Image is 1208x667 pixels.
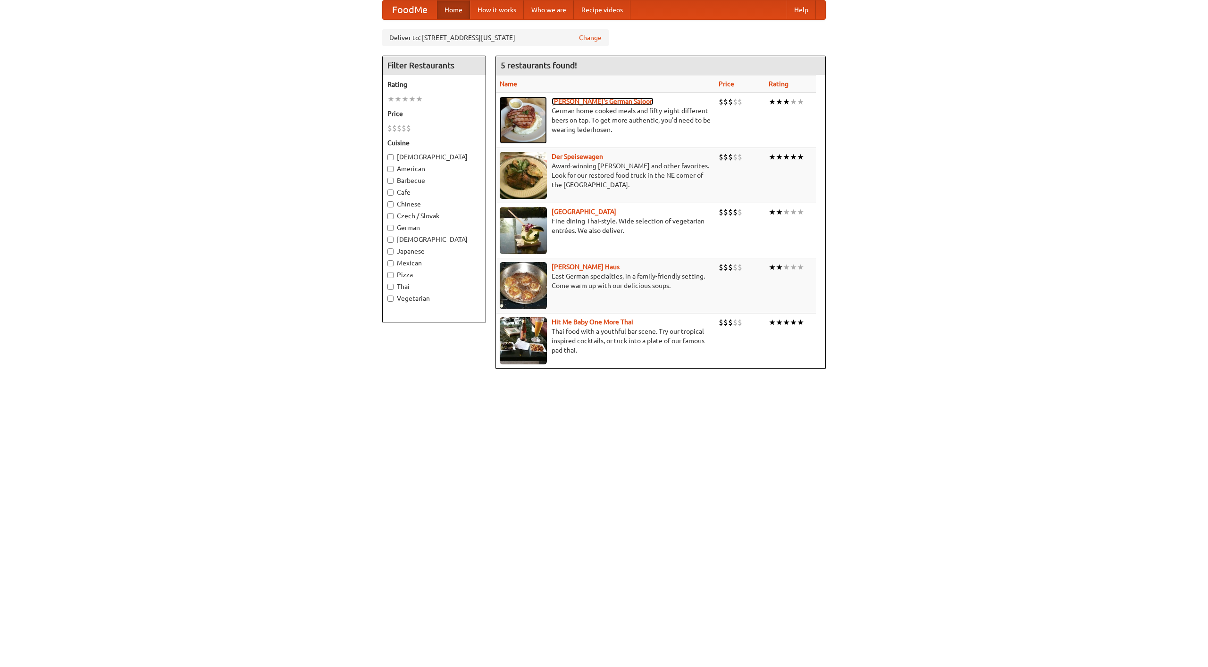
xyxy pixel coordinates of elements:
li: $ [723,97,728,107]
input: [DEMOGRAPHIC_DATA] [387,154,394,160]
li: $ [719,97,723,107]
input: Cafe [387,189,394,196]
a: Who we are [524,0,574,19]
li: $ [733,262,738,272]
li: $ [738,262,742,272]
input: American [387,166,394,172]
input: German [387,225,394,231]
li: ★ [797,97,804,107]
label: Barbecue [387,176,481,185]
label: Pizza [387,270,481,280]
a: Hit Me Baby One More Thai [552,318,633,326]
li: ★ [409,94,416,104]
input: [DEMOGRAPHIC_DATA] [387,237,394,243]
li: $ [719,262,723,272]
input: Vegetarian [387,296,394,302]
label: [DEMOGRAPHIC_DATA] [387,235,481,244]
li: $ [719,207,723,217]
a: Recipe videos [574,0,630,19]
li: $ [733,152,738,162]
li: $ [738,152,742,162]
input: Pizza [387,272,394,278]
li: ★ [769,262,776,272]
li: $ [738,317,742,328]
li: $ [719,152,723,162]
h4: Filter Restaurants [383,56,486,75]
input: Czech / Slovak [387,213,394,219]
li: ★ [776,262,783,272]
li: ★ [394,94,402,104]
li: ★ [783,152,790,162]
input: Mexican [387,260,394,266]
a: Home [437,0,470,19]
label: Chinese [387,199,481,209]
img: satay.jpg [500,207,547,254]
a: Change [579,33,602,42]
li: $ [719,317,723,328]
img: speisewagen.jpg [500,152,547,199]
ng-pluralize: 5 restaurants found! [501,61,577,70]
a: FoodMe [383,0,437,19]
b: Der Speisewagen [552,153,603,160]
li: $ [733,207,738,217]
h5: Rating [387,80,481,89]
label: Japanese [387,247,481,256]
a: How it works [470,0,524,19]
p: Award-winning [PERSON_NAME] and other favorites. Look for our restored food truck in the NE corne... [500,161,711,189]
li: $ [728,152,733,162]
label: Czech / Slovak [387,211,481,221]
p: German home-cooked meals and fifty-eight different beers on tap. To get more authentic, you'd nee... [500,106,711,134]
div: Deliver to: [STREET_ADDRESS][US_STATE] [382,29,609,46]
li: $ [728,317,733,328]
input: Barbecue [387,178,394,184]
li: $ [723,207,728,217]
li: $ [728,207,733,217]
li: $ [728,262,733,272]
li: $ [738,97,742,107]
li: $ [387,123,392,133]
input: Chinese [387,201,394,207]
img: kohlhaus.jpg [500,262,547,309]
li: ★ [790,152,797,162]
li: ★ [416,94,423,104]
li: ★ [790,207,797,217]
li: ★ [776,317,783,328]
label: [DEMOGRAPHIC_DATA] [387,152,481,162]
li: $ [723,152,728,162]
li: ★ [776,207,783,217]
li: ★ [402,94,409,104]
li: ★ [797,207,804,217]
li: ★ [783,207,790,217]
li: ★ [790,317,797,328]
img: babythai.jpg [500,317,547,364]
li: ★ [797,262,804,272]
li: $ [406,123,411,133]
li: $ [402,123,406,133]
p: East German specialties, in a family-friendly setting. Come warm up with our delicious soups. [500,272,711,290]
li: ★ [387,94,394,104]
a: [PERSON_NAME] Haus [552,263,620,271]
li: ★ [783,262,790,272]
li: ★ [769,97,776,107]
h5: Price [387,109,481,118]
li: $ [392,123,397,133]
li: $ [723,262,728,272]
li: ★ [776,152,783,162]
li: ★ [797,317,804,328]
li: $ [738,207,742,217]
li: ★ [783,317,790,328]
label: German [387,223,481,232]
input: Japanese [387,248,394,255]
a: [PERSON_NAME]'s German Saloon [552,98,654,105]
li: $ [728,97,733,107]
label: Mexican [387,258,481,268]
label: Thai [387,282,481,291]
li: ★ [790,262,797,272]
a: Rating [769,80,789,88]
label: Cafe [387,188,481,197]
a: [GEOGRAPHIC_DATA] [552,208,616,215]
li: ★ [797,152,804,162]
